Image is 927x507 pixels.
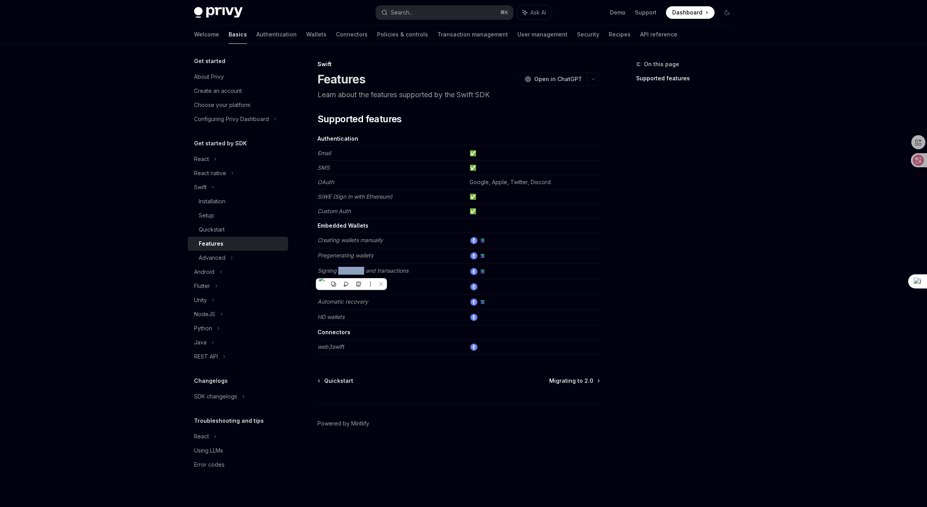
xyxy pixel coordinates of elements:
[577,25,599,44] a: Security
[194,72,224,81] div: About Privy
[549,377,593,385] span: Migrating to 2.0
[194,295,207,305] div: Unity
[317,252,373,259] em: Pregenerating wallets
[376,5,513,20] button: Search...⌘K
[317,208,351,214] em: Custom Auth
[194,100,250,110] div: Choose your platform
[194,376,228,386] h5: Changelogs
[188,237,288,251] a: Features
[479,268,486,275] img: solana.png
[194,168,226,178] div: React native
[466,190,600,204] td: ✅
[199,253,225,263] div: Advanced
[317,164,330,171] em: SMS
[194,139,247,148] h5: Get started by SDK
[194,324,212,333] div: Python
[317,135,358,142] strong: Authentication
[534,75,582,83] span: Open in ChatGPT
[194,7,243,18] img: dark logo
[324,377,353,385] span: Quickstart
[317,298,368,305] em: Automatic recovery
[194,183,207,192] div: Swift
[610,9,626,16] a: Demo
[194,86,242,96] div: Create an account
[470,344,477,351] img: ethereum.png
[391,8,413,17] div: Search...
[377,25,428,44] a: Policies & controls
[199,239,223,248] div: Features
[479,299,486,306] img: solana.png
[721,6,733,19] button: Toggle dark mode
[199,211,214,220] div: Setup
[517,25,568,44] a: User management
[317,313,345,320] em: HD wallets
[317,60,600,68] div: Swift
[466,146,600,161] td: ✅
[517,5,551,20] button: Ask AI
[194,281,210,291] div: Flutter
[188,70,288,84] a: About Privy
[666,6,715,19] a: Dashboard
[199,197,225,206] div: Installation
[194,432,209,441] div: React
[317,420,369,427] a: Powered by Mintlify
[194,267,214,277] div: Android
[194,114,269,124] div: Configuring Privy Dashboard
[470,237,477,244] img: ethereum.png
[470,283,477,290] img: ethereum.png
[470,252,477,259] img: ethereum.png
[520,72,587,86] button: Open in ChatGPT
[672,9,702,16] span: Dashboard
[194,392,237,401] div: SDK changelogs
[500,9,508,16] span: ⌘ K
[317,113,402,125] span: Supported features
[466,175,600,190] td: Google, Apple, Twitter, Discord
[188,194,288,208] a: Installation
[194,460,225,469] div: Error codes
[479,237,486,244] img: solana.png
[188,458,288,472] a: Error codes
[635,9,657,16] a: Support
[549,377,599,385] a: Migrating to 2.0
[317,222,368,229] strong: Embedded Wallets
[317,72,366,86] h1: Features
[317,267,408,274] em: Signing messages and transactions
[636,72,740,85] a: Supported features
[317,343,344,350] em: web3swift
[479,252,486,259] img: solana.png
[644,60,679,69] span: On this page
[317,150,331,156] em: Email
[318,377,353,385] a: Quickstart
[256,25,297,44] a: Authentication
[470,299,477,306] img: ethereum.png
[609,25,631,44] a: Recipes
[188,208,288,223] a: Setup
[229,25,247,44] a: Basics
[336,25,368,44] a: Connectors
[188,98,288,112] a: Choose your platform
[194,352,218,361] div: REST API
[466,161,600,175] td: ✅
[194,56,225,66] h5: Get started
[194,446,223,455] div: Using LLMs
[317,237,383,243] em: Creating wallets manually
[470,314,477,321] img: ethereum.png
[306,25,327,44] a: Wallets
[194,154,209,164] div: React
[437,25,508,44] a: Transaction management
[188,444,288,458] a: Using LLMs
[317,329,350,335] strong: Connectors
[317,193,392,200] em: SIWE (Sign In with Ethereum)
[640,25,677,44] a: API reference
[466,204,600,219] td: ✅
[317,179,334,185] em: OAuth
[194,416,264,426] h5: Troubleshooting and tips
[188,223,288,237] a: Quickstart
[194,310,215,319] div: NodeJS
[199,225,225,234] div: Quickstart
[194,25,219,44] a: Welcome
[188,84,288,98] a: Create an account
[317,89,600,100] p: Learn about the features supported by the Swift SDK
[194,338,207,347] div: Java
[470,268,477,275] img: ethereum.png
